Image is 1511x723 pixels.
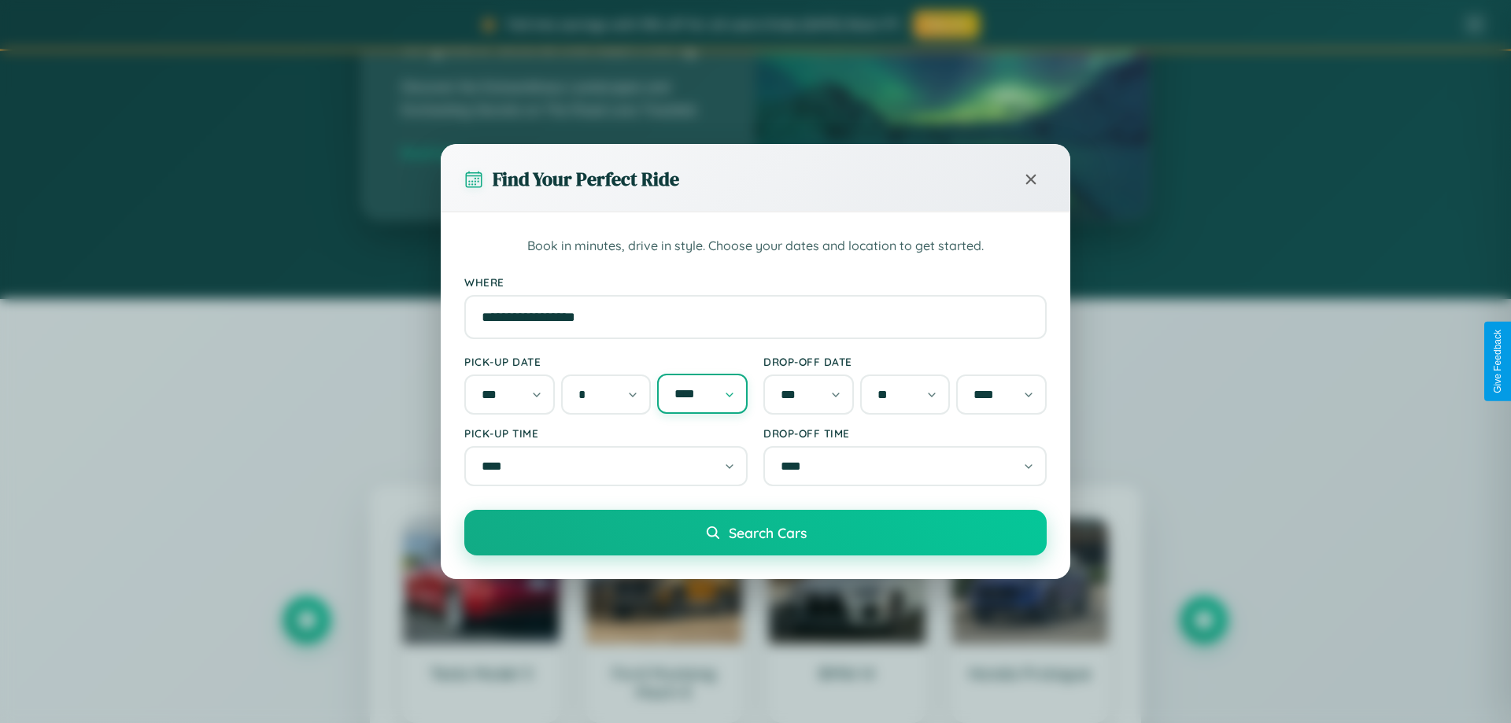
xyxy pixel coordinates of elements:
[493,166,679,192] h3: Find Your Perfect Ride
[464,426,748,440] label: Pick-up Time
[729,524,807,541] span: Search Cars
[464,275,1047,289] label: Where
[464,236,1047,256] p: Book in minutes, drive in style. Choose your dates and location to get started.
[763,355,1047,368] label: Drop-off Date
[464,355,748,368] label: Pick-up Date
[763,426,1047,440] label: Drop-off Time
[464,510,1047,555] button: Search Cars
